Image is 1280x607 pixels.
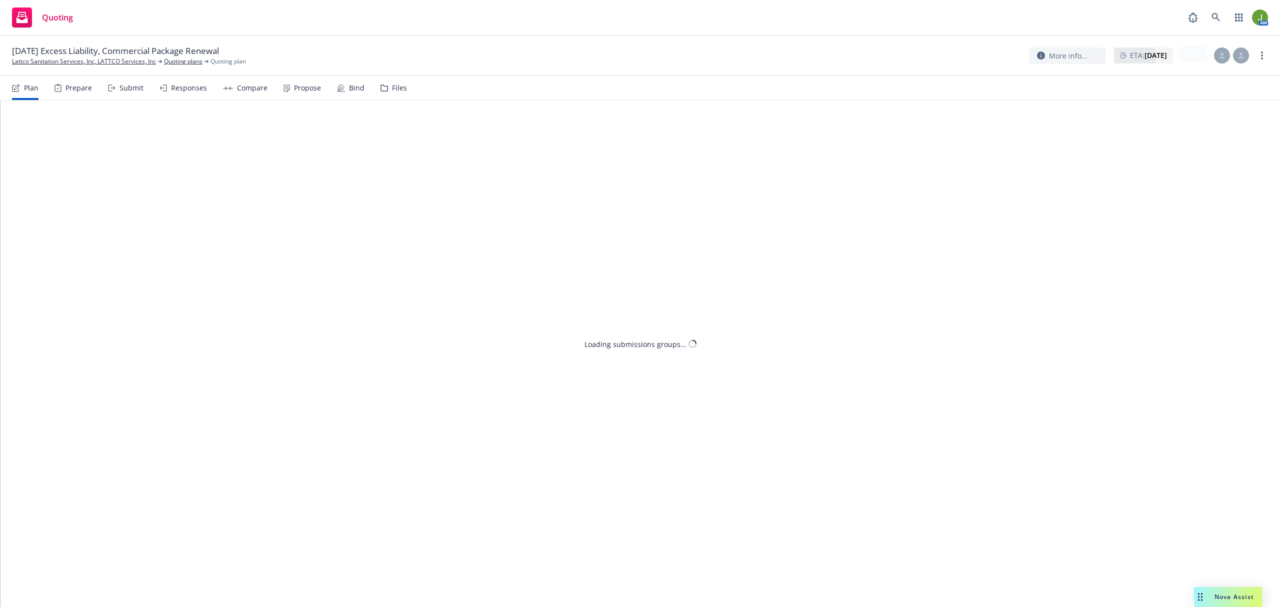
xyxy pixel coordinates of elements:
button: More info... [1029,47,1106,64]
div: Loading submissions groups... [584,338,686,349]
span: Nova Assist [1214,592,1254,601]
span: More info... [1049,50,1087,61]
a: more [1256,49,1268,61]
div: Bind [349,84,364,92]
a: Switch app [1229,7,1249,27]
img: photo [1252,9,1268,25]
div: Prepare [65,84,92,92]
strong: [DATE] [1144,50,1167,60]
a: Lattco Sanitation Services, Inc, LATTCO Services, Inc [12,57,156,66]
a: Quoting [8,3,77,31]
div: Responses [171,84,207,92]
span: Quoting [42,13,73,21]
a: Report a Bug [1183,7,1203,27]
div: Plan [24,84,38,92]
a: Search [1206,7,1226,27]
div: Propose [294,84,321,92]
div: Compare [237,84,267,92]
div: Drag to move [1194,587,1206,607]
span: ETA : [1130,50,1167,60]
div: Files [392,84,407,92]
span: Quoting plan [210,57,246,66]
button: Nova Assist [1194,587,1262,607]
span: [DATE] Excess Liability, Commercial Package Renewal [12,45,219,57]
div: Submit [119,84,143,92]
a: Quoting plans [164,57,202,66]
